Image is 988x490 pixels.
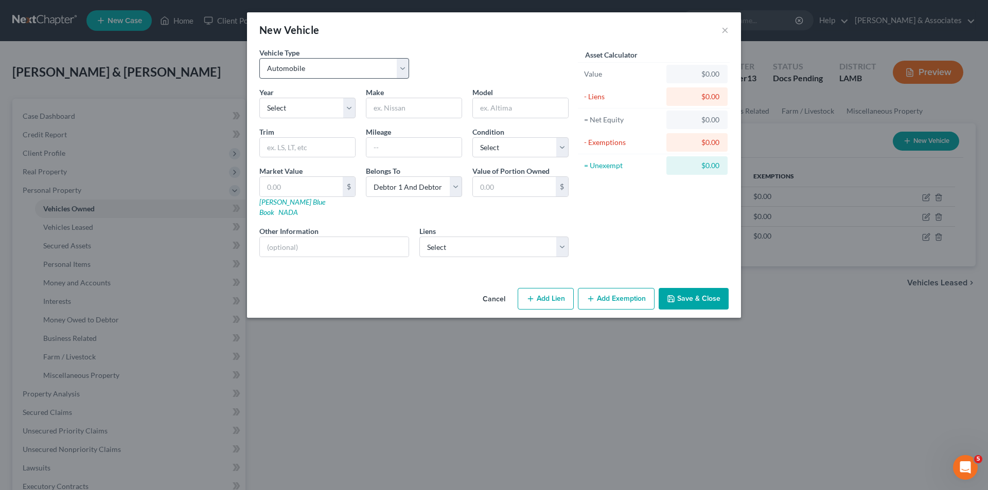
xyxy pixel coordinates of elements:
[518,288,574,310] button: Add Lien
[472,126,504,137] label: Condition
[473,98,568,118] input: ex. Altima
[260,237,409,257] input: (optional)
[584,137,662,148] div: - Exemptions
[366,88,384,97] span: Make
[675,69,719,79] div: $0.00
[675,160,719,171] div: $0.00
[474,289,514,310] button: Cancel
[953,455,978,480] iframe: Intercom live chat
[259,23,319,37] div: New Vehicle
[659,288,729,310] button: Save & Close
[473,177,556,196] input: 0.00
[259,197,325,216] a: [PERSON_NAME] Blue Book
[675,115,719,125] div: $0.00
[260,177,343,196] input: 0.00
[584,160,662,171] div: = Unexempt
[260,138,355,157] input: ex. LS, LT, etc
[259,47,299,58] label: Vehicle Type
[278,208,298,216] a: NADA
[366,138,462,157] input: --
[584,92,662,102] div: - Liens
[675,92,719,102] div: $0.00
[259,226,319,237] label: Other Information
[366,98,462,118] input: ex. Nissan
[974,455,982,463] span: 5
[343,177,355,196] div: $
[585,49,638,60] label: Asset Calculator
[259,166,303,176] label: Market Value
[584,69,662,79] div: Value
[472,166,550,176] label: Value of Portion Owned
[366,167,400,175] span: Belongs To
[419,226,436,237] label: Liens
[556,177,568,196] div: $
[675,137,719,148] div: $0.00
[472,87,493,98] label: Model
[578,288,655,310] button: Add Exemption
[366,126,391,137] label: Mileage
[259,126,274,137] label: Trim
[721,24,729,36] button: ×
[259,87,274,98] label: Year
[584,115,662,125] div: = Net Equity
